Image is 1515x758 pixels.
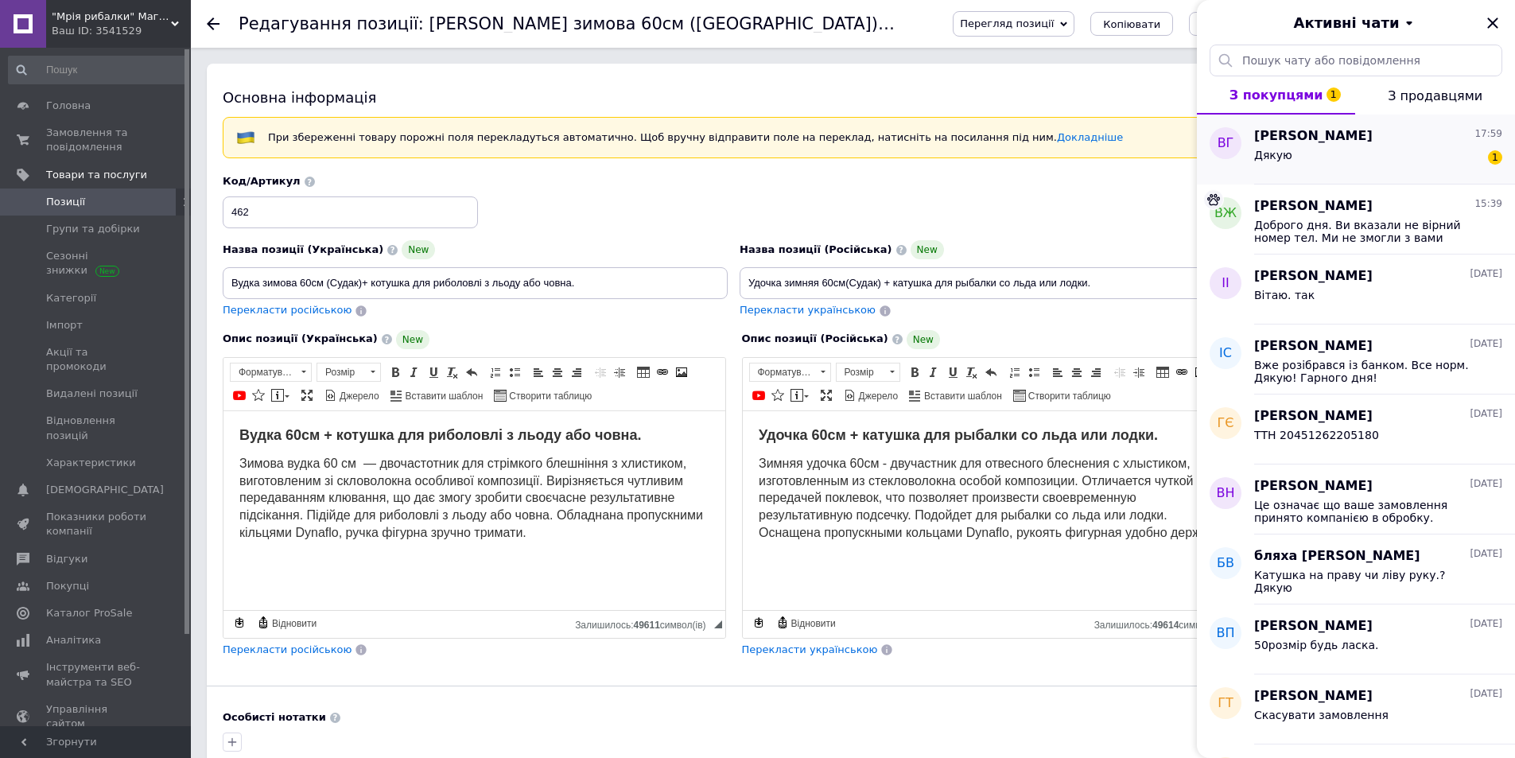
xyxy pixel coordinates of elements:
[1254,687,1373,706] span: [PERSON_NAME]
[1293,13,1399,33] span: Активні чати
[743,411,1245,610] iframe: Редактор, 6CB73B35-1501-4B10-9A5D-DE355D08B7E0
[1087,363,1105,381] a: По правому краю
[239,14,1273,33] h1: Редагування позиції: Вудка зимова 60см (Судак)+ котушка для риболовлі з льоду або човна.
[223,267,728,299] input: Наприклад, H&M жіноча сукня зелена 38 розмір вечірня максі з блискітками
[46,126,147,154] span: Замовлення та повідомлення
[46,606,132,620] span: Каталог ProSale
[750,387,767,404] a: Додати відео з YouTube
[841,387,901,404] a: Джерело
[1254,499,1480,524] span: Це означає що ваше замовлення принято компанією в обробку. чекайте звіка для підтвердження замовл...
[1011,387,1113,404] a: Створити таблицю
[1483,14,1502,33] button: Закрити
[1068,363,1086,381] a: По центру
[769,387,787,404] a: Вставити іконку
[1254,219,1480,244] span: Доброго дня. Ви вказали не вірний номер тел. Ми не змогли з вами зв'язатися. зателефонуйте нам дл...
[268,131,1123,143] span: При збереженні товару порожні поля перекладуться автоматично. Щоб вручну відправити поле на перек...
[1254,149,1292,161] span: Дякую
[982,363,1000,381] a: Повернути (Ctrl+Z)
[254,614,319,632] a: Відновити
[633,620,659,631] span: 49611
[925,363,942,381] a: Курсив (Ctrl+I)
[740,304,876,316] span: Перекласти українською
[402,240,435,259] span: New
[317,363,365,381] span: Розмір
[223,243,383,255] span: Назва позиції (Українська)
[1254,337,1373,356] span: [PERSON_NAME]
[1006,363,1024,381] a: Вставити/видалити нумерований список
[269,387,292,404] a: Вставити повідомлення
[1197,115,1515,185] button: ВГ[PERSON_NAME]17:59Дякую1
[1197,255,1515,325] button: ІІ[PERSON_NAME][DATE]Вітаю. так
[46,456,136,470] span: Характеристики
[223,332,378,344] span: Опис позиції (Українська)
[46,222,140,236] span: Групи та добірки
[52,10,171,24] span: "Мрія рибалки" Магазин рибальських снастей
[1254,639,1379,651] span: 50розмір будь ласка.
[46,249,147,278] span: Сезонні знижки
[231,614,248,632] a: Зробити резервну копію зараз
[231,387,248,404] a: Додати відео з YouTube
[907,387,1004,404] a: Вставити шаблон
[1254,127,1373,146] span: [PERSON_NAME]
[673,363,690,381] a: Зображення
[750,363,815,381] span: Форматування
[444,363,461,381] a: Видалити форматування
[1222,274,1229,293] span: ІІ
[52,24,191,38] div: Ваш ID: 3541529
[1470,687,1502,701] span: [DATE]
[1130,363,1148,381] a: Збільшити відступ
[507,390,592,403] span: Створити таблицю
[1254,617,1373,636] span: [PERSON_NAME]
[1254,289,1315,301] span: Вітаю. так
[1210,45,1502,76] input: Пошук чату або повідомлення
[1254,267,1373,286] span: [PERSON_NAME]
[387,363,404,381] a: Жирний (Ctrl+B)
[1474,197,1502,211] span: 15:39
[1219,344,1232,363] span: ІС
[46,195,85,209] span: Позиції
[960,17,1054,29] span: Перегляд позиції
[1254,477,1373,496] span: [PERSON_NAME]
[1152,620,1179,631] span: 49614
[1090,12,1173,36] button: Копіювати
[223,304,352,316] span: Перекласти російською
[1327,87,1341,102] span: 1
[506,363,523,381] a: Вставити/видалити маркований список
[549,363,566,381] a: По центру
[236,128,255,147] img: :flag-ua:
[46,291,96,305] span: Категорії
[1057,131,1123,143] a: Докладніше
[592,363,609,381] a: Зменшити відступ
[1154,363,1171,381] a: Таблиця
[635,363,652,381] a: Таблиця
[1192,363,1210,381] a: Зображення
[1094,616,1233,631] div: Кiлькiсть символiв
[1470,267,1502,281] span: [DATE]
[298,387,316,404] a: Максимізувати
[1218,414,1234,433] span: ГЄ
[1241,13,1470,33] button: Активні чати
[1197,185,1515,255] button: ВЖ[PERSON_NAME]15:39Доброго дня. Ви вказали не вірний номер тел. Ми не змогли з вами зв'язатися. ...
[818,387,835,404] a: Максимізувати
[575,616,713,631] div: Кiлькiсть символiв
[46,345,147,374] span: Акції та промокоди
[1254,429,1379,441] span: ТТН 20451262205180
[1197,76,1355,115] button: З покупцями1
[1254,407,1373,426] span: [PERSON_NAME]
[568,363,585,381] a: По правому краю
[46,552,87,566] span: Відгуки
[1218,694,1233,713] span: ГТ
[46,660,147,689] span: Інструменти веб-майстра та SEO
[611,363,628,381] a: Збільшити відступ
[1216,484,1234,503] span: ВН
[46,414,147,442] span: Відновлення позицій
[231,363,296,381] span: Форматування
[836,363,900,382] a: Розмір
[46,483,164,497] span: [DEMOGRAPHIC_DATA]
[1197,604,1515,674] button: ВП[PERSON_NAME][DATE]50розмір будь ласка.
[207,17,219,30] div: Повернутися назад
[1254,359,1480,384] span: Вже розібрався із банком. Все норм. Дякую! Гарного дня!
[1197,534,1515,604] button: бвбляха [PERSON_NAME][DATE]Катушка на праву чи ліву руку.? Дякую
